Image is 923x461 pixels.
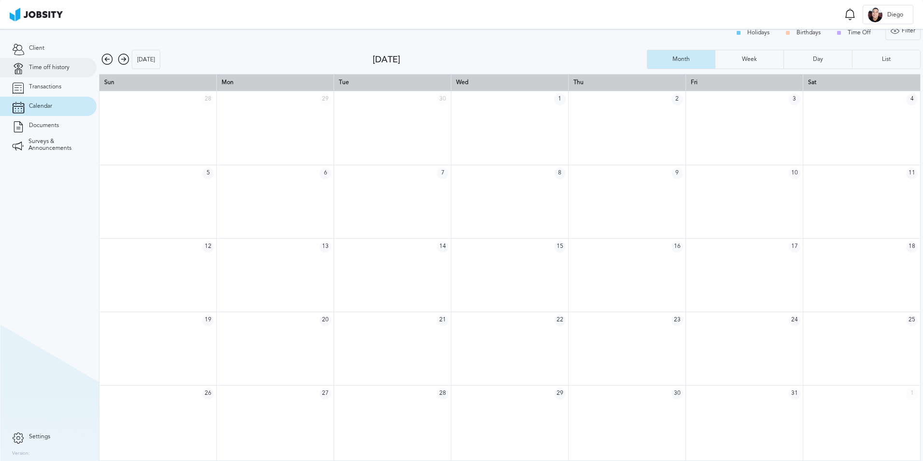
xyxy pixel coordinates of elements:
[320,241,331,253] span: 13
[783,50,852,69] button: Day
[29,122,59,129] span: Documents
[671,315,683,326] span: 23
[906,388,918,400] span: 1
[320,168,331,179] span: 6
[222,79,234,86] span: Mon
[671,241,683,253] span: 16
[202,94,214,105] span: 28
[863,5,913,24] button: DDiego
[906,168,918,179] span: 11
[877,56,895,63] div: List
[202,388,214,400] span: 26
[456,79,468,86] span: Wed
[671,168,683,179] span: 9
[554,315,566,326] span: 22
[437,94,448,105] span: 30
[202,168,214,179] span: 5
[737,56,762,63] div: Week
[437,388,448,400] span: 28
[320,315,331,326] span: 20
[202,315,214,326] span: 19
[554,388,566,400] span: 29
[202,241,214,253] span: 12
[437,168,448,179] span: 7
[691,79,698,86] span: Fri
[10,8,63,21] img: ab4bad089aa723f57921c736e9817d99.png
[573,79,584,86] span: Thu
[29,84,61,90] span: Transactions
[28,138,84,152] span: Surveys & Announcements
[320,388,331,400] span: 27
[868,8,882,22] div: D
[29,103,52,110] span: Calendar
[906,241,918,253] span: 18
[437,315,448,326] span: 21
[132,50,160,70] div: [DATE]
[882,12,908,18] span: Diego
[554,241,566,253] span: 15
[789,388,800,400] span: 31
[852,50,921,69] button: List
[808,79,816,86] span: Sat
[12,451,30,457] label: Version:
[132,50,160,69] button: [DATE]
[320,94,331,105] span: 29
[437,241,448,253] span: 14
[789,168,800,179] span: 10
[668,56,695,63] div: Month
[29,433,50,440] span: Settings
[808,56,828,63] div: Day
[906,94,918,105] span: 4
[647,50,715,69] button: Month
[373,55,646,65] div: [DATE]
[104,79,114,86] span: Sun
[789,241,800,253] span: 17
[885,21,921,40] button: Filter
[29,45,44,52] span: Client
[789,94,800,105] span: 3
[789,315,800,326] span: 24
[886,21,920,41] div: Filter
[906,315,918,326] span: 25
[554,168,566,179] span: 8
[554,94,566,105] span: 1
[671,94,683,105] span: 2
[29,64,70,71] span: Time off history
[715,50,783,69] button: Week
[671,388,683,400] span: 30
[339,79,349,86] span: Tue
